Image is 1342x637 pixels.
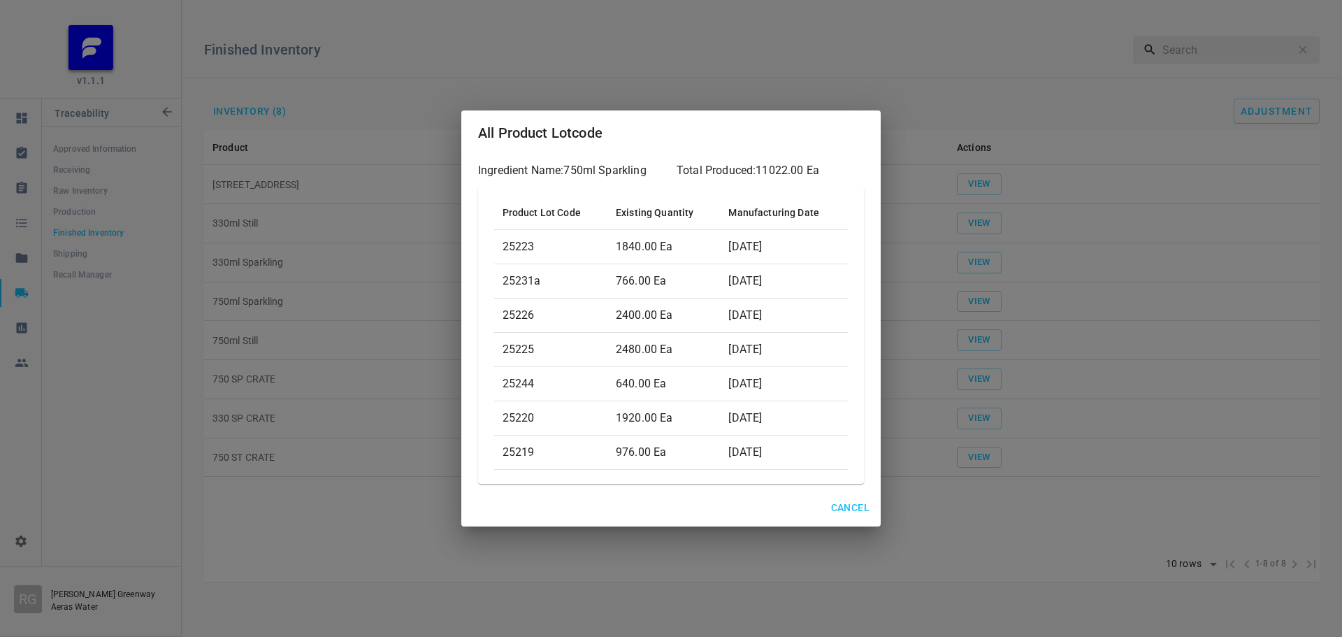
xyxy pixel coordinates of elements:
p: 25220 [503,410,599,427]
p: 25219 [503,444,599,461]
p: [DATE] [728,341,839,358]
p: 2400.00 Ea [616,307,712,324]
span: Cancel [831,499,870,517]
p: 25223 [503,238,599,255]
p: 1840.00 Ea [616,238,712,255]
p: 25244 [503,375,599,392]
th: Existing Quantity [607,196,720,230]
button: Cancel [825,495,875,521]
h6: Total Produced: 11022.00 Ea [677,161,864,180]
p: 640.00 Ea [616,375,712,392]
p: [DATE] [728,307,839,324]
h2: All Product Lotcode [478,122,864,144]
p: [DATE] [728,273,839,289]
p: 1920.00 Ea [616,410,712,427]
p: 25231a [503,273,599,289]
p: [DATE] [728,410,839,427]
p: [DATE] [728,375,839,392]
p: [DATE] [728,238,839,255]
p: 976.00 Ea [616,444,712,461]
th: Product Lot Code [494,196,607,230]
p: [DATE] [728,444,839,461]
p: 25226 [503,307,599,324]
th: Manufacturing Date [720,196,848,230]
p: 25225 [503,341,599,358]
p: 2480.00 Ea [616,341,712,358]
h6: Ingredient Name: 750ml Sparkling [478,161,665,180]
p: 766.00 Ea [616,273,712,289]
